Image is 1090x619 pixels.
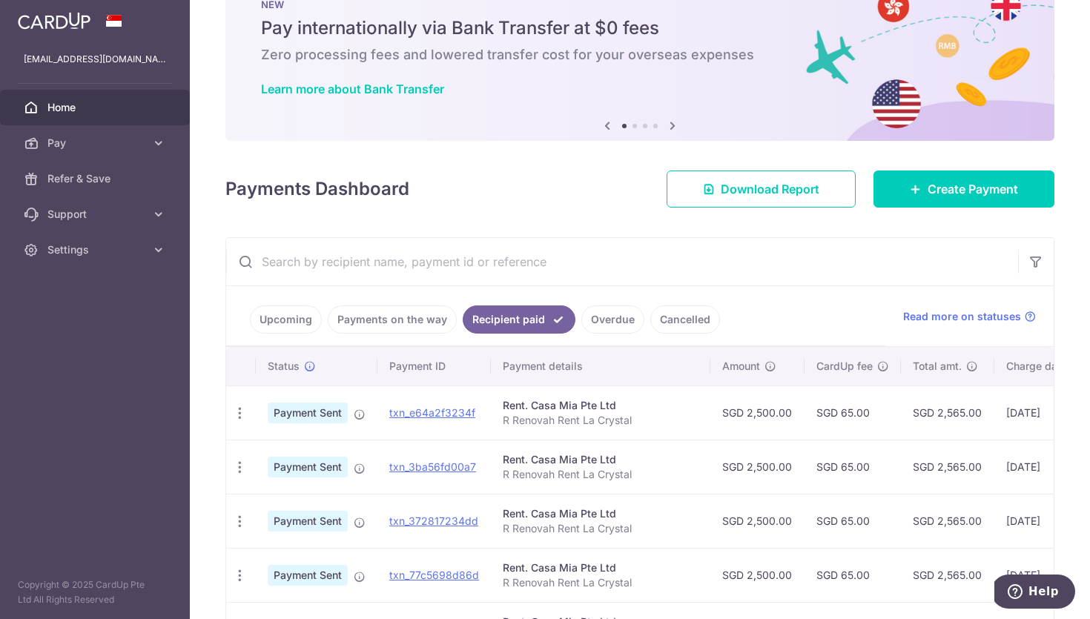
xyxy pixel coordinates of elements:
a: txn_3ba56fd00a7 [389,460,476,473]
a: Read more on statuses [903,309,1036,324]
a: Cancelled [650,305,720,334]
iframe: Opens a widget where you can find more information [994,575,1075,612]
a: Upcoming [250,305,322,334]
p: R Renovah Rent La Crystal [503,575,698,590]
span: Create Payment [928,180,1018,198]
h4: Payments Dashboard [225,176,409,202]
td: SGD 65.00 [805,548,901,602]
div: Rent. Casa Mia Pte Ltd [503,506,698,521]
h6: Zero processing fees and lowered transfer cost for your overseas expenses [261,46,1019,64]
td: SGD 2,565.00 [901,385,994,440]
input: Search by recipient name, payment id or reference [226,238,1018,285]
td: SGD 65.00 [805,385,901,440]
span: Amount [722,359,760,374]
span: Home [47,100,145,115]
td: SGD 2,565.00 [901,440,994,494]
p: [EMAIL_ADDRESS][DOMAIN_NAME] [24,52,166,67]
a: Overdue [581,305,644,334]
span: Read more on statuses [903,309,1021,324]
td: SGD 2,500.00 [710,440,805,494]
a: Download Report [667,171,856,208]
span: Status [268,359,300,374]
th: Payment details [491,347,710,385]
a: Payments on the way [328,305,457,334]
p: R Renovah Rent La Crystal [503,413,698,428]
td: SGD 2,500.00 [710,385,805,440]
span: Payment Sent [268,457,348,477]
p: R Renovah Rent La Crystal [503,467,698,482]
a: txn_372817234dd [389,514,478,527]
span: Support [47,207,145,222]
a: Learn more about Bank Transfer [261,82,444,96]
a: Create Payment [873,171,1054,208]
a: Recipient paid [463,305,575,334]
span: CardUp fee [816,359,873,374]
div: Rent. Casa Mia Pte Ltd [503,398,698,413]
img: CardUp [18,12,90,30]
span: Download Report [721,180,819,198]
h5: Pay internationally via Bank Transfer at $0 fees [261,16,1019,40]
td: SGD 2,500.00 [710,548,805,602]
p: R Renovah Rent La Crystal [503,521,698,536]
td: SGD 2,565.00 [901,548,994,602]
div: Rent. Casa Mia Pte Ltd [503,560,698,575]
span: Settings [47,242,145,257]
span: Pay [47,136,145,150]
div: Rent. Casa Mia Pte Ltd [503,452,698,467]
a: txn_e64a2f3234f [389,406,475,419]
td: SGD 2,500.00 [710,494,805,548]
span: Refer & Save [47,171,145,186]
span: Payment Sent [268,565,348,586]
span: Payment Sent [268,403,348,423]
span: Total amt. [913,359,962,374]
span: Charge date [1006,359,1067,374]
th: Payment ID [377,347,491,385]
td: SGD 65.00 [805,440,901,494]
td: SGD 2,565.00 [901,494,994,548]
td: SGD 65.00 [805,494,901,548]
a: txn_77c5698d86d [389,569,479,581]
span: Payment Sent [268,511,348,532]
